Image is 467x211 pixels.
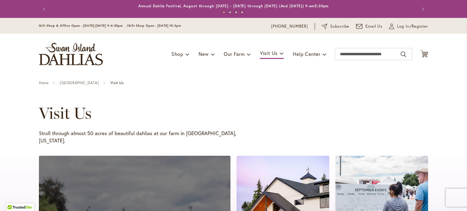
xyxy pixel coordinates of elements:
[235,11,237,13] button: 3 of 4
[39,130,237,144] p: Stroll through almost 50 acres of beautiful dahlias at our farm in [GEOGRAPHIC_DATA], [US_STATE].
[39,43,103,65] a: store logo
[138,4,329,8] a: Annual Dahlia Festival, August through [DATE] - [DATE] through [DATE] (And [DATE]) 9-am5:30pm
[322,23,349,29] a: Subscribe
[199,51,209,57] span: New
[224,51,244,57] span: Our Farm
[229,11,231,13] button: 2 of 4
[241,11,243,13] button: 4 of 4
[356,23,383,29] a: Email Us
[416,3,428,15] button: Next
[330,23,349,29] span: Subscribe
[60,81,99,85] a: [GEOGRAPHIC_DATA]
[365,23,383,29] span: Email Us
[39,81,48,85] a: Home
[397,23,428,29] span: Log In/Register
[223,11,225,13] button: 1 of 4
[39,3,51,15] button: Previous
[271,23,308,29] a: [PHONE_NUMBER]
[110,81,124,85] span: Visit Us
[39,24,128,28] span: Gift Shop & Office Open - [DATE]-[DATE] 9-4:30pm /
[389,23,428,29] a: Log In/Register
[293,51,320,57] span: Help Center
[260,50,278,56] span: Visit Us
[171,51,183,57] span: Shop
[39,104,410,122] h1: Visit Us
[128,24,181,28] span: Gift Shop Open - [DATE] 10-3pm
